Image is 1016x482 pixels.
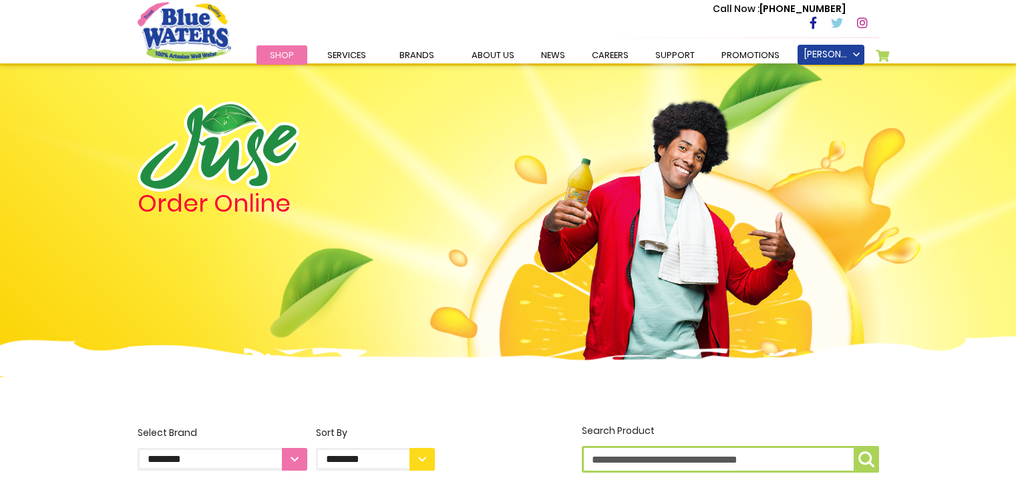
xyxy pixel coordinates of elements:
[138,101,299,192] img: logo
[536,77,797,363] img: man.png
[582,446,879,473] input: Search Product
[138,448,307,471] select: Select Brand
[399,49,434,61] span: Brands
[316,448,435,471] select: Sort By
[270,49,294,61] span: Shop
[316,426,435,440] div: Sort By
[528,45,578,65] a: News
[854,446,879,473] button: Search Product
[713,2,759,15] span: Call Now :
[858,451,874,467] img: search-icon.png
[642,45,708,65] a: support
[138,192,435,216] h4: Order Online
[327,49,366,61] span: Services
[582,424,879,473] label: Search Product
[138,426,307,471] label: Select Brand
[138,2,231,61] a: store logo
[708,45,793,65] a: Promotions
[458,45,528,65] a: about us
[578,45,642,65] a: careers
[713,2,846,16] p: [PHONE_NUMBER]
[798,45,864,65] a: [PERSON_NAME]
